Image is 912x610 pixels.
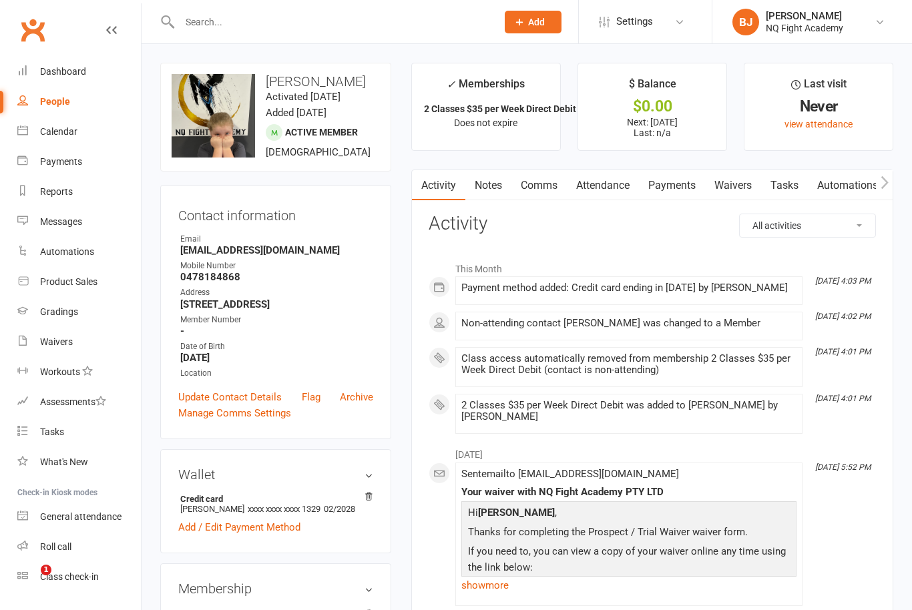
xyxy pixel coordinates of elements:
div: Workouts [40,366,80,377]
a: Attendance [567,170,639,201]
p: If you need to, you can view a copy of your waiver online any time using the link below: [465,543,793,579]
div: Product Sales [40,276,97,287]
i: ✓ [447,78,455,91]
a: Automations [17,237,141,267]
div: Payment method added: Credit card ending in [DATE] by [PERSON_NAME] [461,282,796,294]
h3: Contact information [178,203,373,223]
h3: Wallet [178,467,373,482]
span: Does not expire [454,117,517,128]
h3: Activity [429,214,876,234]
div: BJ [732,9,759,35]
div: Assessments [40,396,106,407]
i: [DATE] 4:01 PM [815,347,871,356]
div: Non-attending contact [PERSON_NAME] was changed to a Member [461,318,796,329]
a: Dashboard [17,57,141,87]
span: Active member [285,127,358,137]
div: Class check-in [40,571,99,582]
div: People [40,96,70,107]
i: [DATE] 5:52 PM [815,463,871,472]
a: Gradings [17,297,141,327]
span: [DEMOGRAPHIC_DATA] [266,146,371,158]
span: 1 [41,565,51,575]
a: view attendance [784,119,853,129]
a: Workouts [17,357,141,387]
div: Reports [40,186,73,197]
div: [PERSON_NAME] [766,10,843,22]
div: Class access automatically removed from membership 2 Classes $35 per Week Direct Debit (contact i... [461,353,796,376]
a: Waivers [705,170,761,201]
h3: Membership [178,581,373,596]
a: Messages [17,207,141,237]
time: Added [DATE] [266,107,326,119]
a: Assessments [17,387,141,417]
a: Calendar [17,117,141,147]
a: Product Sales [17,267,141,297]
div: Gradings [40,306,78,317]
div: Automations [40,246,94,257]
a: Add / Edit Payment Method [178,519,300,535]
a: Activity [412,170,465,201]
strong: 2 Classes $35 per Week Direct Debit [424,103,576,114]
div: $ Balance [629,75,676,99]
i: [DATE] 4:03 PM [815,276,871,286]
a: Class kiosk mode [17,562,141,592]
div: Dashboard [40,66,86,77]
a: Notes [465,170,511,201]
strong: - [180,325,373,337]
div: Messages [40,216,82,227]
a: Reports [17,177,141,207]
div: Tasks [40,426,64,437]
a: Waivers [17,327,141,357]
strong: Credit card [180,494,367,504]
div: Never [756,99,881,113]
a: Roll call [17,532,141,562]
a: Payments [17,147,141,177]
li: [PERSON_NAME] [178,492,373,516]
button: Add [505,11,561,33]
div: Roll call [40,541,71,552]
a: People [17,87,141,117]
input: Search... [176,13,487,31]
span: Add [528,17,545,27]
a: Manage Comms Settings [178,405,291,421]
div: What's New [40,456,88,467]
strong: 0478184868 [180,271,373,283]
span: Settings [616,7,653,37]
i: [DATE] 4:02 PM [815,312,871,321]
a: Payments [639,170,705,201]
div: General attendance [40,511,122,522]
div: $0.00 [590,99,714,113]
div: Your waiver with NQ Fight Academy PTY LTD [461,487,796,498]
div: Address [180,286,373,299]
div: Location [180,367,373,380]
a: Update Contact Details [178,389,282,405]
div: 2 Classes $35 per Week Direct Debit was added to [PERSON_NAME] by [PERSON_NAME] [461,400,796,422]
a: Comms [511,170,567,201]
strong: [STREET_ADDRESS] [180,298,373,310]
a: General attendance kiosk mode [17,502,141,532]
time: Activated [DATE] [266,91,340,103]
a: Flag [302,389,320,405]
li: [DATE] [429,440,876,462]
span: Sent email to [EMAIL_ADDRESS][DOMAIN_NAME] [461,468,679,480]
a: Clubworx [16,13,49,47]
strong: [DATE] [180,352,373,364]
a: Tasks [761,170,808,201]
span: xxxx xxxx xxxx 1329 [248,504,320,514]
p: Next: [DATE] Last: n/a [590,117,714,138]
div: Calendar [40,126,77,137]
div: Memberships [447,75,525,100]
div: Waivers [40,336,73,347]
p: Thanks for completing the Prospect / Trial Waiver waiver form. [465,524,793,543]
a: Automations [808,170,887,201]
a: What's New [17,447,141,477]
span: 02/2028 [324,504,355,514]
iframe: Intercom live chat [13,565,45,597]
strong: [EMAIL_ADDRESS][DOMAIN_NAME] [180,244,373,256]
p: Hi , [465,505,793,524]
strong: [PERSON_NAME] [478,507,555,519]
div: NQ Fight Academy [766,22,843,34]
a: Tasks [17,417,141,447]
div: Email [180,233,373,246]
a: Archive [340,389,373,405]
